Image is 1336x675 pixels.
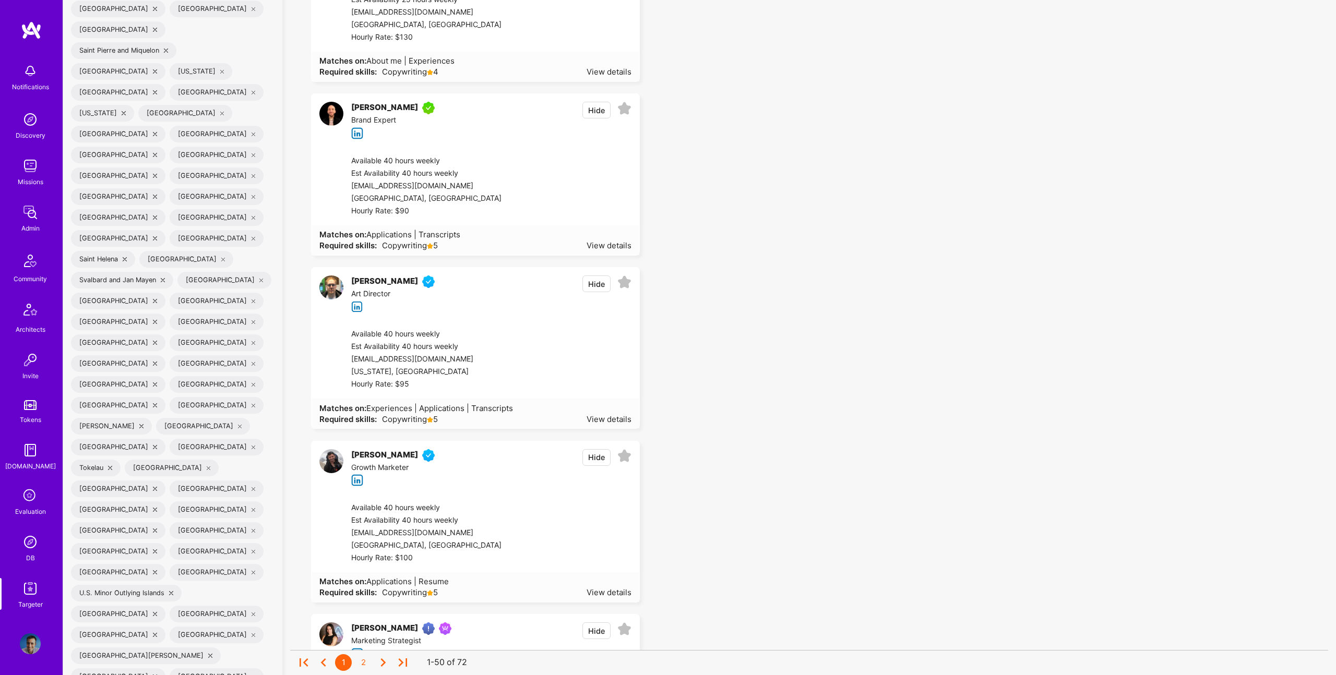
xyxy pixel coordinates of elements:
i: icon Close [153,528,157,533]
img: High Potential User [422,622,435,635]
i: icon Close [153,487,157,491]
i: icon Star [427,243,433,249]
i: icon Close [153,508,157,512]
span: Copywriting 5 [379,414,438,425]
i: icon Close [207,466,211,470]
i: icon Close [252,382,256,387]
i: icon Close [153,382,157,387]
span: About me | Experiences [366,56,455,66]
i: icon Close [221,257,225,261]
div: Brand Expert [351,114,439,127]
i: icon Close [164,49,168,53]
i: icon Close [153,633,157,637]
div: Available 40 hours weekly [351,328,491,341]
i: icon Close [153,570,157,574]
div: [PERSON_NAME] [351,622,418,635]
div: [GEOGRAPHIC_DATA] [71,564,165,581]
i: icon Close [252,570,256,574]
img: User Avatar [319,102,343,126]
i: icon Star [427,417,433,423]
i: icon Close [252,236,256,240]
span: Copywriting 4 [379,66,438,77]
i: icon Close [153,361,157,366]
div: [GEOGRAPHIC_DATA] [71,126,165,142]
div: [DOMAIN_NAME] [5,461,56,472]
i: icon Close [153,215,157,220]
div: [GEOGRAPHIC_DATA], [GEOGRAPHIC_DATA] [351,539,502,552]
div: Discovery [16,130,45,141]
div: 2 [355,654,372,671]
strong: Required skills: [319,240,377,250]
img: logo [21,21,42,40]
i: icon Close [252,153,256,157]
div: [GEOGRAPHIC_DATA] [138,105,233,122]
strong: Matches on: [319,230,366,239]
div: [GEOGRAPHIC_DATA] [71,314,165,330]
div: [GEOGRAPHIC_DATA] [71,334,165,351]
i: icon Close [161,278,165,282]
img: bell [20,61,41,81]
div: [PERSON_NAME] [351,102,418,114]
i: icon Close [153,195,157,199]
div: Missions [18,176,43,187]
i: icon Close [252,174,256,178]
a: User Avatar [17,633,43,654]
strong: Matches on: [319,56,366,66]
div: [GEOGRAPHIC_DATA] [71,397,165,414]
div: [GEOGRAPHIC_DATA] [71,209,165,226]
i: icon Close [123,257,127,261]
div: U.S. Minor Outlying Islands [71,585,182,601]
img: Architects [18,299,43,324]
div: [GEOGRAPHIC_DATA] [139,251,234,268]
i: icon Close [252,633,256,637]
i: icon Close [208,654,212,658]
i: icon Close [252,508,256,512]
div: [GEOGRAPHIC_DATA][PERSON_NAME] [71,647,221,664]
div: [GEOGRAPHIC_DATA] [71,21,165,38]
div: [GEOGRAPHIC_DATA] [170,293,264,309]
i: icon Close [259,278,264,282]
i: icon Close [139,424,144,428]
div: Est Availability 40 hours weekly [351,514,502,527]
div: Est Availability 40 hours weekly [351,167,502,180]
div: [PERSON_NAME] [351,275,418,288]
div: [GEOGRAPHIC_DATA] [170,84,264,101]
img: User Avatar [319,449,343,473]
div: Tokelau [71,460,121,476]
div: [GEOGRAPHIC_DATA] [170,355,264,372]
button: Hide [582,102,611,118]
div: View details [587,414,631,425]
i: icon Close [238,424,242,428]
div: View details [587,587,631,598]
i: icon Close [252,612,256,616]
a: User Avatar [319,275,343,312]
div: [GEOGRAPHIC_DATA] [156,418,250,435]
div: [GEOGRAPHIC_DATA] [170,480,264,497]
div: [GEOGRAPHIC_DATA] [71,480,165,497]
div: View details [587,240,631,251]
i: icon Close [252,132,256,136]
a: User Avatar [319,449,343,486]
div: Notifications [12,81,49,92]
i: icon Close [153,299,157,303]
div: [EMAIL_ADDRESS][DOMAIN_NAME] [351,353,491,366]
img: User Avatar [20,633,41,654]
i: icon EmptyStar [617,622,631,636]
span: Copywriting 5 [379,240,438,251]
div: Marketing Strategist [351,635,456,647]
i: icon Star [427,69,433,76]
i: icon Close [153,90,157,94]
div: [PERSON_NAME] [351,449,418,462]
i: icon Close [153,28,157,32]
div: [GEOGRAPHIC_DATA] [170,501,264,518]
img: teamwork [20,155,41,176]
div: Est Availability 40 hours weekly [351,341,491,353]
i: icon Close [252,361,256,366]
i: icon Close [252,320,256,324]
i: icon Close [153,174,157,178]
strong: Required skills: [319,67,377,77]
button: Hide [582,449,611,466]
div: [GEOGRAPHIC_DATA] [170,522,264,539]
div: [GEOGRAPHIC_DATA] [170,1,264,17]
i: icon Close [220,69,224,74]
